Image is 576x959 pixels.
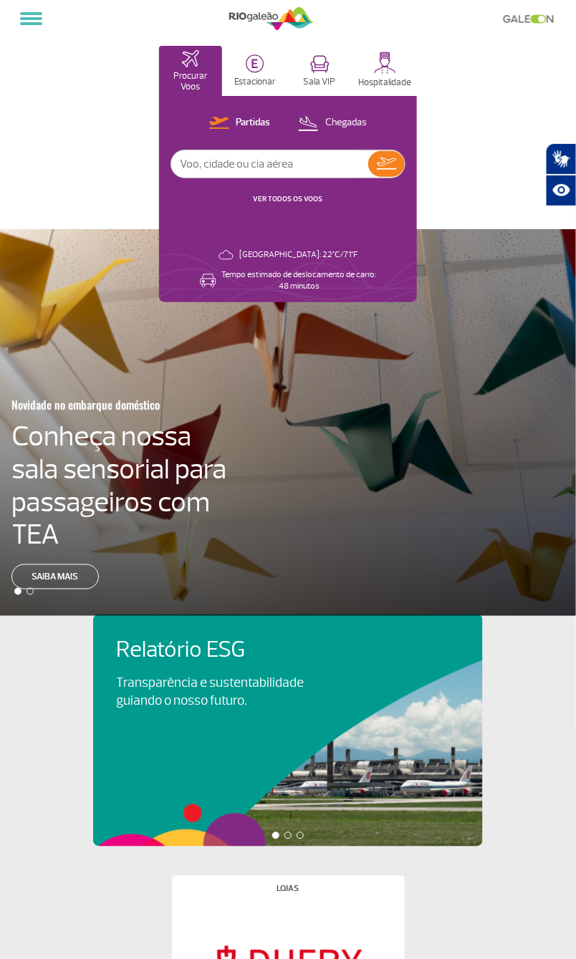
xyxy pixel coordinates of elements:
[288,46,351,96] button: Sala VIP
[277,885,299,893] h4: Lojas
[224,46,287,96] button: Estacionar
[222,269,377,292] p: Tempo estimado de deslocamento de carro: 48 minutos
[374,52,396,74] img: hospitality.svg
[11,420,239,551] h4: Conheça nossa sala sensorial para passageiros com TEA
[358,77,411,88] p: Hospitalidade
[116,637,460,710] a: Relatório ESGTransparência e sustentabilidade guiando o nosso futuro.
[116,637,344,664] h4: Relatório ESG
[205,114,275,132] button: Partidas
[254,194,323,203] a: VER TODOS OS VOOS
[294,114,371,132] button: Chegadas
[171,150,368,178] input: Voo, cidade ou cia aérea
[352,46,417,96] button: Hospitalidade
[11,390,251,420] h3: Novidade no embarque doméstico
[159,46,222,96] button: Procurar Voos
[239,249,357,261] p: [GEOGRAPHIC_DATA]: 22°C/71°F
[304,77,336,87] p: Sala VIP
[546,143,576,206] div: Plugin de acessibilidade da Hand Talk.
[546,175,576,206] button: Abrir recursos assistivos.
[236,116,271,130] p: Partidas
[546,143,576,175] button: Abrir tradutor de língua de sinais.
[11,564,99,589] a: Saiba mais
[166,71,215,92] p: Procurar Voos
[182,50,199,67] img: airplaneHomeActive.svg
[234,77,276,87] p: Estacionar
[116,675,320,710] p: Transparência e sustentabilidade guiando o nosso futuro.
[310,55,330,73] img: vipRoom.svg
[246,54,264,73] img: carParkingHome.svg
[325,116,367,130] p: Chegadas
[249,193,327,205] button: VER TODOS OS VOOS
